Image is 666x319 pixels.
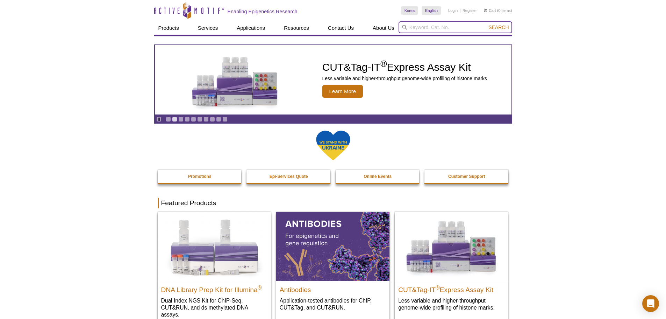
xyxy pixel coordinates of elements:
[177,41,293,118] img: CUT&Tag-IT Express Assay Kit
[422,6,441,15] a: English
[364,174,392,179] strong: Online Events
[155,45,511,115] article: CUT&Tag-IT Express Assay Kit
[316,130,351,161] img: We Stand With Ukraine
[280,283,386,293] h2: Antibodies
[322,75,487,82] p: Less variable and higher-throughput genome-wide profiling of histone marks
[380,59,387,69] sup: ®
[395,212,508,280] img: CUT&Tag-IT® Express Assay Kit
[324,21,358,35] a: Contact Us
[642,295,659,312] div: Open Intercom Messenger
[222,117,228,122] a: Go to slide 10
[398,283,504,293] h2: CUT&Tag-IT Express Assay Kit
[280,297,386,311] p: Application-tested antibodies for ChIP, CUT&Tag, and CUT&RUN.
[232,21,269,35] a: Applications
[395,212,508,318] a: CUT&Tag-IT® Express Assay Kit CUT&Tag-IT®Express Assay Kit Less variable and higher-throughput ge...
[191,117,196,122] a: Go to slide 5
[158,212,271,280] img: DNA Library Prep Kit for Illumina
[484,6,512,15] li: (0 items)
[486,24,511,30] button: Search
[448,8,458,13] a: Login
[228,8,298,15] h2: Enabling Epigenetics Research
[216,117,221,122] a: Go to slide 9
[484,8,487,12] img: Your Cart
[172,117,177,122] a: Go to slide 2
[322,62,487,72] h2: CUT&Tag-IT Express Assay Kit
[270,174,308,179] strong: Epi-Services Quote
[280,21,313,35] a: Resources
[398,297,504,311] p: Less variable and higher-throughput genome-wide profiling of histone marks​.
[276,212,389,280] img: All Antibodies
[161,283,267,293] h2: DNA Library Prep Kit for Illumina
[166,117,171,122] a: Go to slide 1
[276,212,389,318] a: All Antibodies Antibodies Application-tested antibodies for ChIP, CUT&Tag, and CUT&RUN.
[463,8,477,13] a: Register
[368,21,399,35] a: About Us
[210,117,215,122] a: Go to slide 8
[203,117,209,122] a: Go to slide 7
[436,284,440,290] sup: ®
[401,6,418,15] a: Korea
[424,170,509,183] a: Customer Support
[322,85,363,98] span: Learn More
[399,21,512,33] input: Keyword, Cat. No.
[158,170,242,183] a: Promotions
[185,117,190,122] a: Go to slide 4
[484,8,496,13] a: Cart
[246,170,331,183] a: Epi-Services Quote
[158,198,509,208] h2: Featured Products
[460,6,461,15] li: |
[488,25,509,30] span: Search
[258,284,262,290] sup: ®
[336,170,420,183] a: Online Events
[178,117,184,122] a: Go to slide 3
[154,21,183,35] a: Products
[194,21,222,35] a: Services
[156,117,162,122] a: Toggle autoplay
[188,174,212,179] strong: Promotions
[161,297,267,318] p: Dual Index NGS Kit for ChIP-Seq, CUT&RUN, and ds methylated DNA assays.
[448,174,485,179] strong: Customer Support
[155,45,511,115] a: CUT&Tag-IT Express Assay Kit CUT&Tag-IT®Express Assay Kit Less variable and higher-throughput gen...
[197,117,202,122] a: Go to slide 6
